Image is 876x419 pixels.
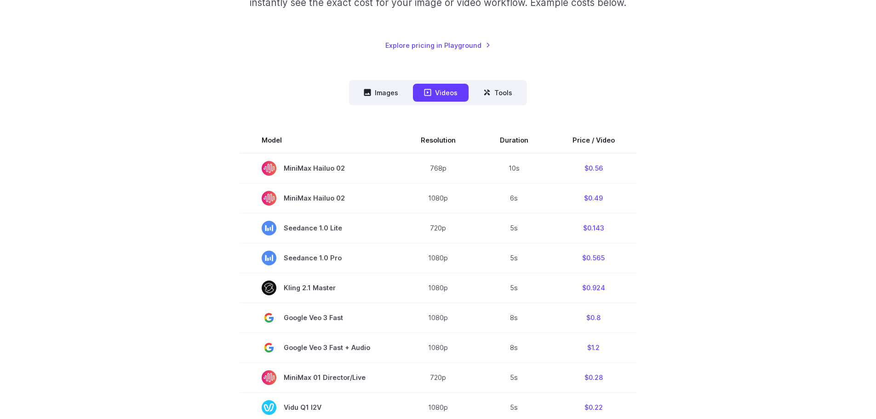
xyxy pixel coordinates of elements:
[550,362,637,392] td: $0.28
[399,153,478,184] td: 768p
[478,333,550,362] td: 8s
[399,243,478,273] td: 1080p
[240,127,399,153] th: Model
[399,303,478,333] td: 1080p
[262,310,377,325] span: Google Veo 3 Fast
[478,303,550,333] td: 8s
[550,127,637,153] th: Price / Video
[478,362,550,392] td: 5s
[399,273,478,303] td: 1080p
[478,213,550,243] td: 5s
[478,273,550,303] td: 5s
[550,183,637,213] td: $0.49
[472,84,523,102] button: Tools
[399,333,478,362] td: 1080p
[550,153,637,184] td: $0.56
[385,40,491,51] a: Explore pricing in Playground
[413,84,469,102] button: Videos
[550,213,637,243] td: $0.143
[550,333,637,362] td: $1.2
[399,213,478,243] td: 720p
[262,161,377,176] span: MiniMax Hailuo 02
[262,400,377,415] span: Vidu Q1 I2V
[478,243,550,273] td: 5s
[353,84,409,102] button: Images
[550,273,637,303] td: $0.924
[399,183,478,213] td: 1080p
[550,303,637,333] td: $0.8
[262,221,377,235] span: Seedance 1.0 Lite
[399,127,478,153] th: Resolution
[262,191,377,206] span: MiniMax Hailuo 02
[550,243,637,273] td: $0.565
[262,340,377,355] span: Google Veo 3 Fast + Audio
[478,127,550,153] th: Duration
[478,183,550,213] td: 6s
[262,281,377,295] span: Kling 2.1 Master
[262,251,377,265] span: Seedance 1.0 Pro
[262,370,377,385] span: MiniMax 01 Director/Live
[478,153,550,184] td: 10s
[399,362,478,392] td: 720p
